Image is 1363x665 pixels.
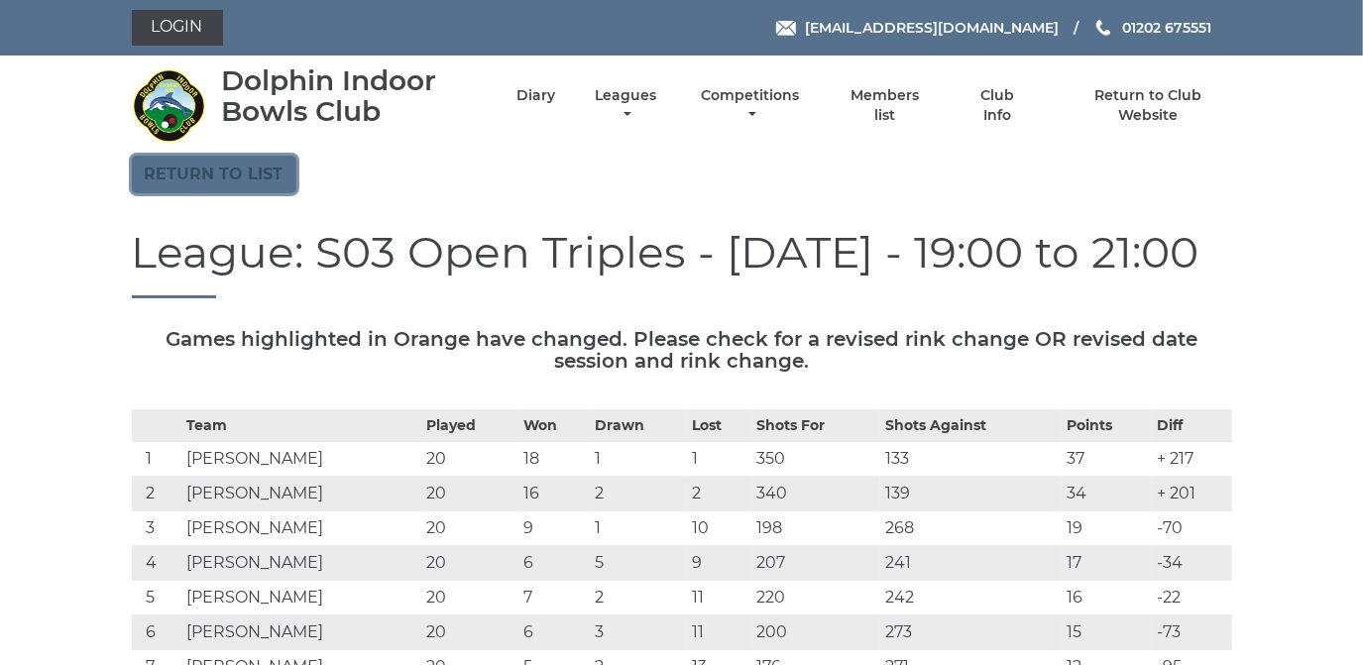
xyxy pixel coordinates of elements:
[1062,410,1153,442] th: Points
[1152,615,1231,650] td: -73
[590,477,687,511] td: 2
[1062,511,1153,546] td: 19
[805,19,1059,37] span: [EMAIL_ADDRESS][DOMAIN_NAME]
[687,442,751,477] td: 1
[687,410,751,442] th: Lost
[752,581,880,615] td: 220
[221,65,482,127] div: Dolphin Indoor Bowls Club
[132,68,206,143] img: Dolphin Indoor Bowls Club
[1062,615,1153,650] td: 15
[752,477,880,511] td: 340
[421,477,518,511] td: 20
[752,410,880,442] th: Shots For
[421,410,518,442] th: Played
[1152,511,1231,546] td: -70
[181,615,421,650] td: [PERSON_NAME]
[1152,581,1231,615] td: -22
[880,581,1062,615] td: 242
[132,442,182,477] td: 1
[880,511,1062,546] td: 268
[1062,477,1153,511] td: 34
[132,10,223,46] a: Login
[421,546,518,581] td: 20
[181,546,421,581] td: [PERSON_NAME]
[132,511,182,546] td: 3
[132,615,182,650] td: 6
[132,328,1232,372] h5: Games highlighted in Orange have changed. Please check for a revised rink change OR revised date ...
[590,615,687,650] td: 3
[590,442,687,477] td: 1
[752,615,880,650] td: 200
[687,477,751,511] td: 2
[590,546,687,581] td: 5
[421,615,518,650] td: 20
[839,86,930,125] a: Members list
[132,581,182,615] td: 5
[880,442,1062,477] td: 133
[132,156,296,193] a: Return to list
[1152,546,1231,581] td: -34
[1062,442,1153,477] td: 37
[1062,581,1153,615] td: 16
[880,477,1062,511] td: 139
[776,17,1059,39] a: Email [EMAIL_ADDRESS][DOMAIN_NAME]
[181,410,421,442] th: Team
[1152,477,1231,511] td: + 201
[687,511,751,546] td: 10
[880,615,1062,650] td: 273
[1093,17,1211,39] a: Phone us 01202 675551
[421,581,518,615] td: 20
[697,86,805,125] a: Competitions
[687,581,751,615] td: 11
[752,511,880,546] td: 198
[518,546,590,581] td: 6
[518,442,590,477] td: 18
[1122,19,1211,37] span: 01202 675551
[1096,20,1110,36] img: Phone us
[590,86,661,125] a: Leagues
[776,21,796,36] img: Email
[590,511,687,546] td: 1
[518,581,590,615] td: 7
[181,581,421,615] td: [PERSON_NAME]
[518,477,590,511] td: 16
[516,86,555,105] a: Diary
[752,442,880,477] td: 350
[965,86,1030,125] a: Club Info
[181,477,421,511] td: [PERSON_NAME]
[421,511,518,546] td: 20
[880,410,1062,442] th: Shots Against
[590,581,687,615] td: 2
[181,442,421,477] td: [PERSON_NAME]
[1064,86,1231,125] a: Return to Club Website
[518,615,590,650] td: 6
[181,511,421,546] td: [PERSON_NAME]
[1152,410,1231,442] th: Diff
[132,546,182,581] td: 4
[752,546,880,581] td: 207
[421,442,518,477] td: 20
[880,546,1062,581] td: 241
[132,228,1232,298] h1: League: S03 Open Triples - [DATE] - 19:00 to 21:00
[687,615,751,650] td: 11
[687,546,751,581] td: 9
[132,477,182,511] td: 2
[1152,442,1231,477] td: + 217
[590,410,687,442] th: Drawn
[1062,546,1153,581] td: 17
[518,511,590,546] td: 9
[518,410,590,442] th: Won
